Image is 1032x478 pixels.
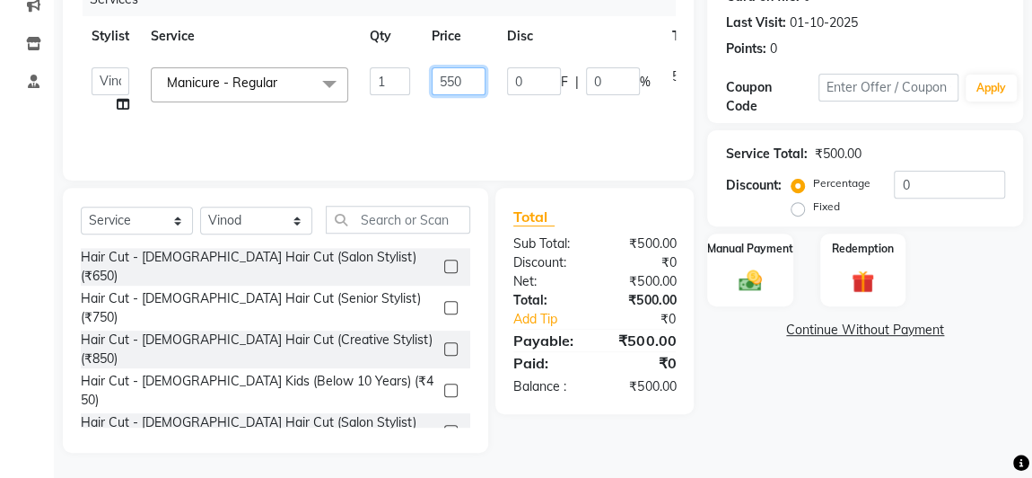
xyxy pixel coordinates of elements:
button: Apply [966,75,1017,102]
a: Continue Without Payment [711,321,1019,340]
div: ₹500.00 [595,272,690,291]
span: | [575,73,579,92]
input: Enter Offer / Coupon Code [818,74,958,102]
label: Manual Payment [707,241,793,257]
img: _cash.svg [731,268,769,294]
th: Service [140,16,359,57]
div: 0 [769,40,776,58]
img: _gift.svg [844,268,882,297]
div: 01-10-2025 [789,13,857,32]
label: Percentage [812,175,870,191]
div: ₹500.00 [814,145,861,164]
div: Hair Cut - [DEMOGRAPHIC_DATA] Hair Cut (Salon Stylist) (₹650) [81,248,437,286]
th: Qty [359,16,421,57]
div: Balance : [500,377,595,396]
th: Stylist [81,16,140,57]
label: Redemption [832,241,894,257]
div: Hair Cut - [DEMOGRAPHIC_DATA] Hair Cut (Creative Stylist) (₹850) [81,331,437,368]
span: Manicure - Regular [167,75,277,91]
span: 500 [672,68,694,84]
div: Hair Cut - [DEMOGRAPHIC_DATA] Hair Cut (Senior Stylist) (₹750) [81,289,437,327]
div: Sub Total: [500,235,595,253]
div: Hair Cut - [DEMOGRAPHIC_DATA] Kids (Below 10 Years) (₹450) [81,372,437,410]
a: Add Tip [500,310,610,329]
th: Disc [496,16,661,57]
div: Coupon Code [725,78,818,116]
div: Total: [500,291,595,310]
span: % [640,73,651,92]
div: ₹500.00 [595,291,690,310]
a: x [277,75,285,91]
div: ₹500.00 [595,235,690,253]
div: Service Total: [725,145,807,164]
div: ₹500.00 [595,377,690,396]
span: Total [513,208,555,226]
div: Payable: [500,330,595,351]
div: Discount: [500,253,595,272]
th: Total [661,16,713,57]
div: ₹0 [595,253,690,272]
div: ₹0 [610,310,689,329]
div: ₹500.00 [595,330,690,351]
div: Net: [500,272,595,291]
span: F [561,73,568,92]
div: Last Visit: [725,13,785,32]
input: Search or Scan [326,206,470,234]
div: Points: [725,40,765,58]
th: Price [421,16,496,57]
label: Fixed [812,199,839,215]
div: Hair Cut - [DEMOGRAPHIC_DATA] Hair Cut (Salon Stylist) (₹350) [81,413,437,451]
div: ₹0 [595,352,690,374]
div: Discount: [725,176,781,195]
div: Paid: [500,352,595,374]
